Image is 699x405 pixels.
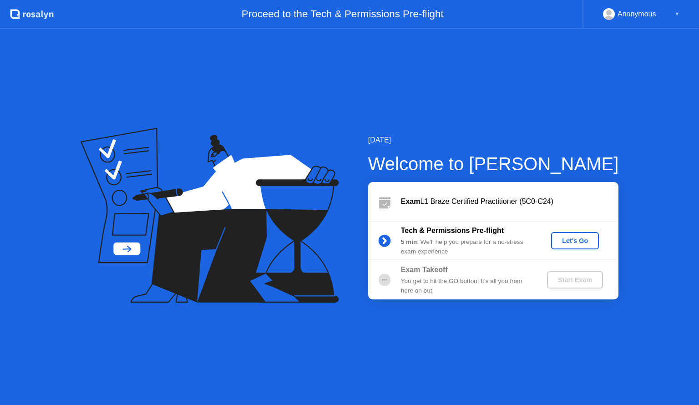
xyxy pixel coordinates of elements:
div: Anonymous [618,8,656,20]
div: L1 Braze Certified Practitioner (5C0-C24) [401,196,618,207]
div: Welcome to [PERSON_NAME] [368,150,619,177]
b: Exam Takeoff [401,266,448,273]
button: Let's Go [551,232,599,249]
div: Start Exam [551,276,599,283]
div: : We’ll help you prepare for a no-stress exam experience [401,238,532,256]
div: [DATE] [368,135,619,146]
div: Let's Go [555,237,595,244]
b: 5 min [401,238,417,245]
div: You get to hit the GO button! It’s all you from here on out [401,277,532,295]
b: Tech & Permissions Pre-flight [401,227,504,234]
button: Start Exam [547,271,603,289]
div: ▼ [675,8,679,20]
b: Exam [401,197,420,205]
